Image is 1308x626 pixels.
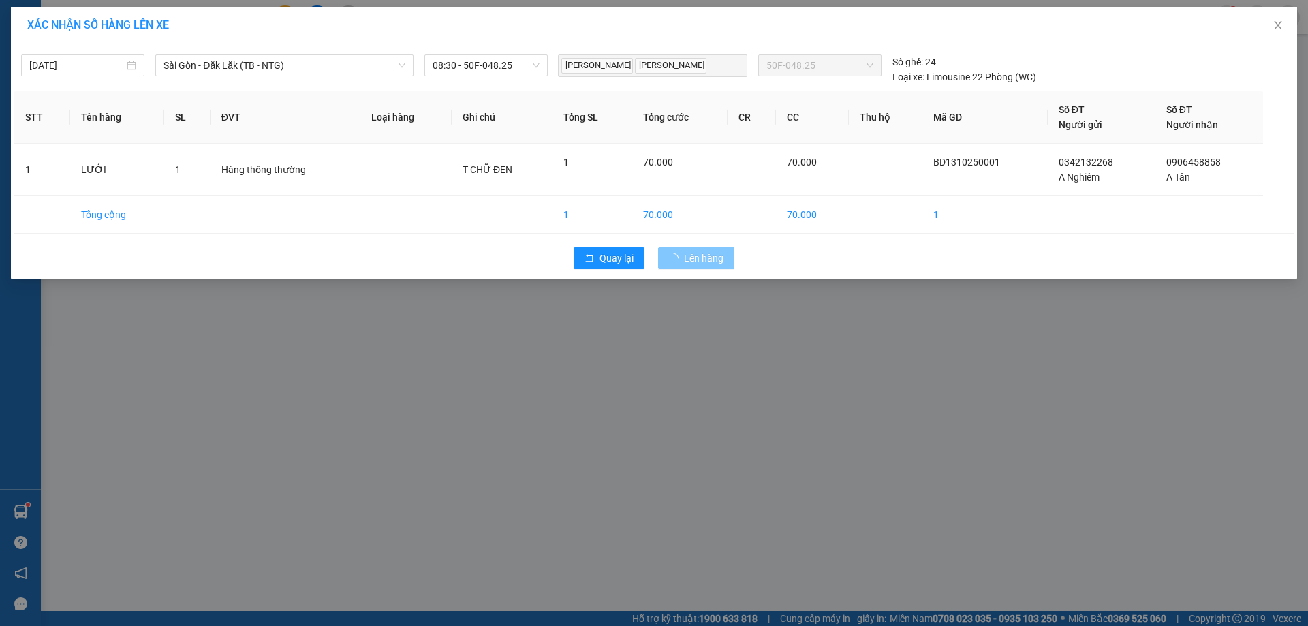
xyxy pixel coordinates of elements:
[1166,119,1218,130] span: Người nhận
[892,69,924,84] span: Loại xe:
[643,157,673,168] span: 70.000
[463,164,512,175] span: T CHỮ ĐEN
[552,196,632,234] td: 1
[766,55,873,76] span: 50F-048.25
[658,247,734,269] button: Lên hàng
[175,164,181,175] span: 1
[892,69,1036,84] div: Limousine 22 Phòng (WC)
[164,91,211,144] th: SL
[922,91,1047,144] th: Mã GD
[1166,104,1192,115] span: Số ĐT
[1059,172,1100,183] span: A Nghiêm
[552,91,632,144] th: Tổng SL
[1059,157,1113,168] span: 0342132268
[27,18,169,31] span: XÁC NHẬN SỐ HÀNG LÊN XE
[360,91,452,144] th: Loại hàng
[933,157,1000,168] span: BD1310250001
[574,247,644,269] button: rollbackQuay lại
[635,58,706,74] span: [PERSON_NAME]
[632,196,728,234] td: 70.000
[1166,157,1221,168] span: 0906458858
[632,91,728,144] th: Tổng cước
[849,91,923,144] th: Thu hộ
[14,144,70,196] td: 1
[776,91,849,144] th: CC
[561,58,633,74] span: [PERSON_NAME]
[585,253,594,264] span: rollback
[787,157,817,168] span: 70.000
[70,91,164,144] th: Tên hàng
[1059,104,1085,115] span: Số ĐT
[398,61,406,69] span: down
[599,251,634,266] span: Quay lại
[433,55,540,76] span: 08:30 - 50F-048.25
[563,157,569,168] span: 1
[29,58,124,73] input: 13/10/2025
[211,91,360,144] th: ĐVT
[684,251,723,266] span: Lên hàng
[163,55,405,76] span: Sài Gòn - Đăk Lăk (TB - NTG)
[776,196,849,234] td: 70.000
[728,91,776,144] th: CR
[892,54,936,69] div: 24
[669,253,684,263] span: loading
[70,196,164,234] td: Tổng cộng
[1259,7,1297,45] button: Close
[892,54,923,69] span: Số ghế:
[1166,172,1190,183] span: A Tân
[70,144,164,196] td: LƯỚI
[922,196,1047,234] td: 1
[14,91,70,144] th: STT
[1273,20,1283,31] span: close
[211,144,360,196] td: Hàng thông thường
[452,91,552,144] th: Ghi chú
[1059,119,1102,130] span: Người gửi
